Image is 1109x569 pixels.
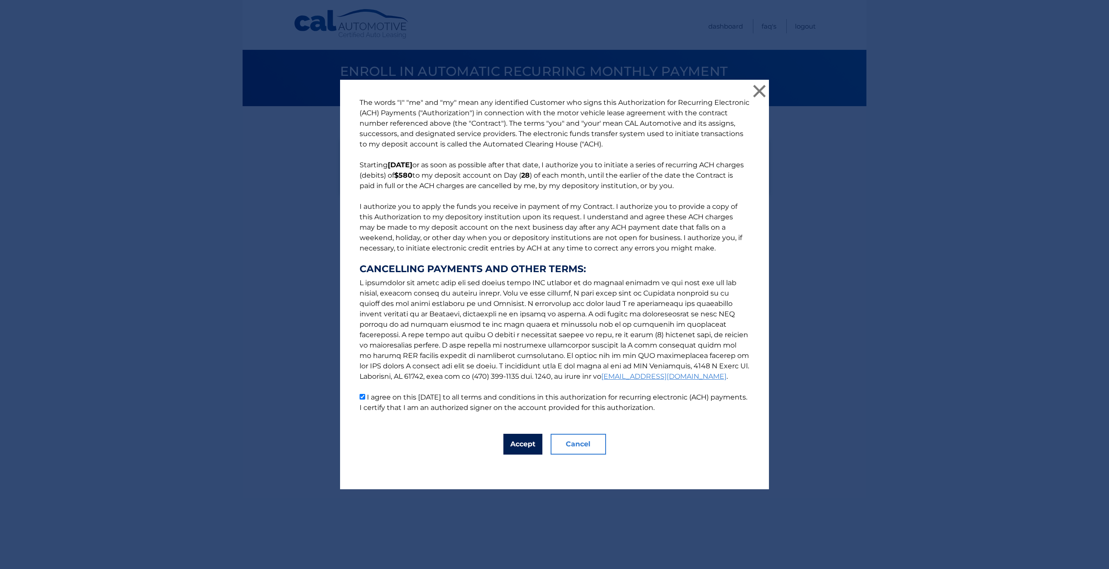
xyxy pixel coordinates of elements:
button: Accept [503,434,542,455]
strong: CANCELLING PAYMENTS AND OTHER TERMS: [360,264,749,274]
b: [DATE] [388,161,412,169]
button: × [751,82,768,100]
b: $580 [394,171,412,179]
label: I agree on this [DATE] to all terms and conditions in this authorization for recurring electronic... [360,393,747,412]
button: Cancel [551,434,606,455]
p: The words "I" "me" and "my" mean any identified Customer who signs this Authorization for Recurri... [351,98,758,413]
b: 28 [521,171,530,179]
a: [EMAIL_ADDRESS][DOMAIN_NAME] [601,372,726,380]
